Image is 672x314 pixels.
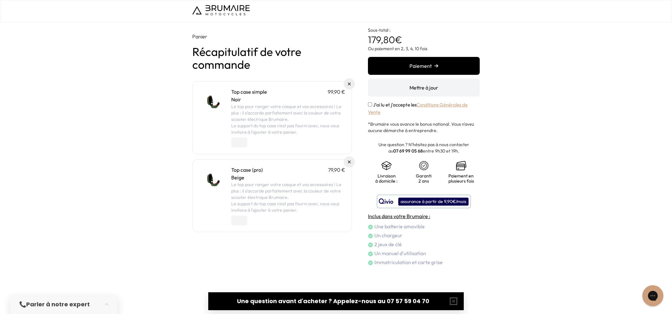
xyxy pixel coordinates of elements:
[199,88,226,115] img: Top case simple - Noir
[231,103,345,122] p: Le top pour ranger votre casque et vos accessoires ! Le plus : il s'accorde parfaitement avec la ...
[348,82,351,85] img: Supprimer du panier
[368,141,480,154] p: Une question ? N'hésitez pas à nous contacter au entre 9h30 et 19h.
[328,88,345,96] p: 99,90 €
[368,260,373,265] img: check.png
[368,232,480,239] li: Un chargeur
[377,195,471,208] button: assurance à partir de 9,90€/mois
[231,167,263,173] a: Top case (pro)
[368,251,373,256] img: check.png
[381,161,392,171] img: shipping.png
[368,102,468,115] a: Conditions Générales de Vente
[231,200,345,213] p: Le support du top case n'est pas fourni avec, nous vous invitons à l'ajouter à votre panier.
[412,173,436,184] p: Garanti 2 ans
[231,122,345,135] p: Le support du top case n'est pas fourni avec, nous vous invitons à l'ajouter à votre panier.
[368,212,480,220] h4: Inclus dans votre Brumaire :
[640,284,666,308] iframe: Gorgias live chat messenger
[393,148,423,154] a: 07 69 99 05 68
[368,27,391,33] span: Sous-total :
[448,173,474,184] p: Paiement en plusieurs fois
[231,89,267,95] a: Top case simple
[328,166,345,174] p: 79,90 €
[434,64,438,68] img: right-arrow.png
[374,173,399,184] p: Livraison à domicile :
[192,33,352,40] p: Panier
[368,57,480,75] button: Paiement
[379,198,393,205] img: logo qivio
[368,79,480,97] button: Mettre à jour
[368,223,480,230] li: Une batterie amovible
[368,249,480,257] li: Un manuel d'utilisation
[348,161,351,163] img: Supprimer du panier
[368,45,480,52] p: Ou paiement en 2, 3, 4, 10 fois
[368,34,395,46] span: 179,80
[368,102,468,115] label: J'ai lu et j'accepte les
[368,258,480,266] li: Immatriculation et carte grise
[368,240,480,248] li: 2 jeux de clé
[368,242,373,247] img: check.png
[192,5,250,15] img: Logo de Brumaire
[368,121,480,134] p: *Brumaire vous avance le bonus national. Vous n'avez aucune démarche à entreprendre.
[368,224,373,230] img: check.png
[231,181,345,200] p: Le top pour ranger votre casque et vos accessoires ! Le plus : il s'accorde parfaitement avec la ...
[368,233,373,239] img: check.png
[368,22,480,45] p: €
[456,161,466,171] img: credit-cards.png
[419,161,429,171] img: certificat-de-garantie.png
[231,96,345,103] p: Noir
[398,198,469,206] div: assurance à partir de 9,90€/mois
[199,166,226,193] img: Top case (pro) - Beige
[192,45,352,71] h1: Récapitulatif de votre commande
[231,174,345,181] p: Beige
